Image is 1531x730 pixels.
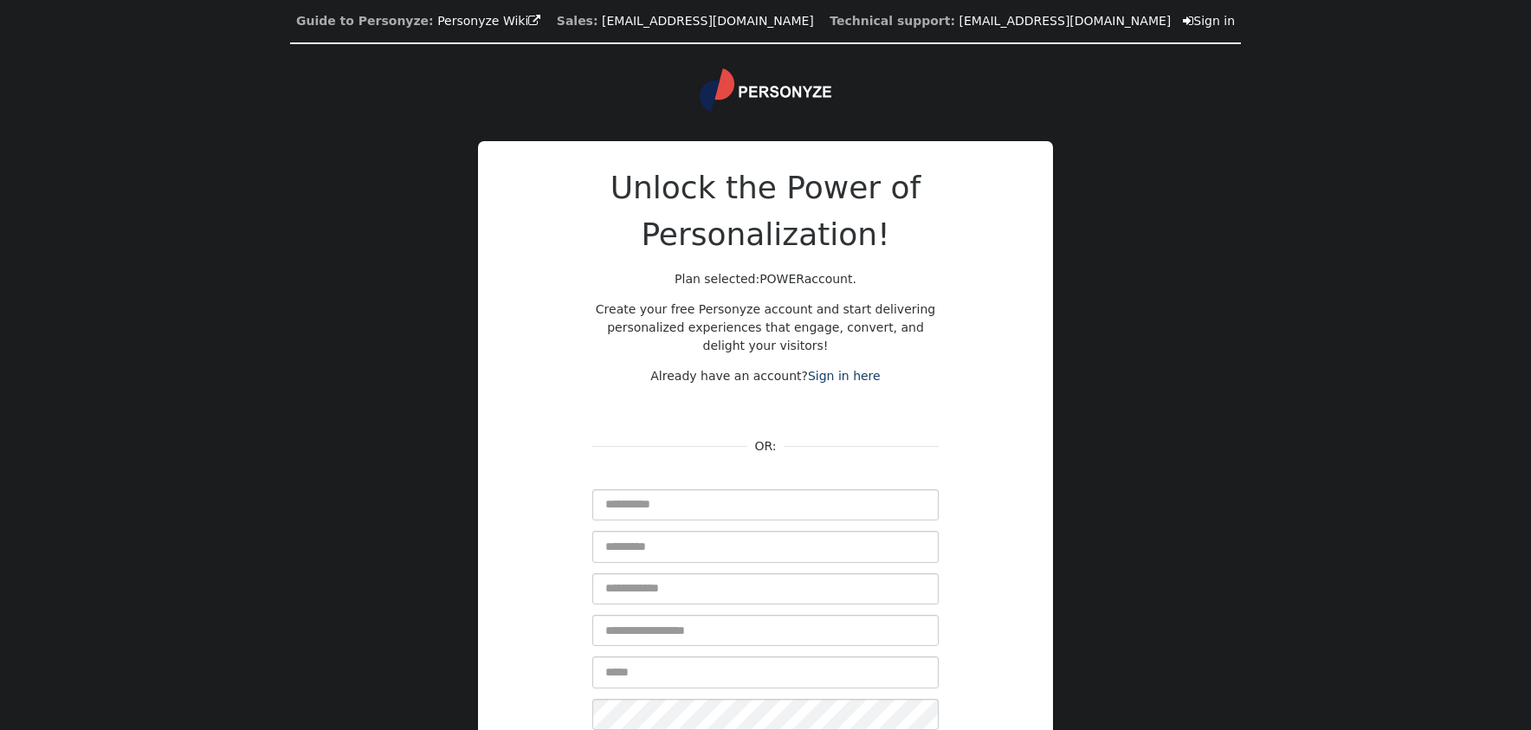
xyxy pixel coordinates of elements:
[592,367,939,385] p: Already have an account?
[296,14,434,28] b: Guide to Personyze:
[437,14,540,28] a: Personyze Wiki
[959,14,1172,28] a: [EMAIL_ADDRESS][DOMAIN_NAME]
[1183,15,1193,27] span: 
[602,14,814,28] a: [EMAIL_ADDRESS][DOMAIN_NAME]
[592,270,939,288] p: Plan selected: account.
[747,437,784,455] div: OR:
[808,369,881,383] a: Sign in here
[557,14,598,28] b: Sales:
[592,300,939,355] p: Create your free Personyze account and start delivering personalized experiences that engage, con...
[528,15,540,27] span: 
[1183,14,1235,28] a: Sign in
[592,165,939,258] h2: Unlock the Power of Personalization!
[830,14,955,28] b: Technical support:
[700,68,831,112] img: logo.svg
[759,272,804,286] span: POWER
